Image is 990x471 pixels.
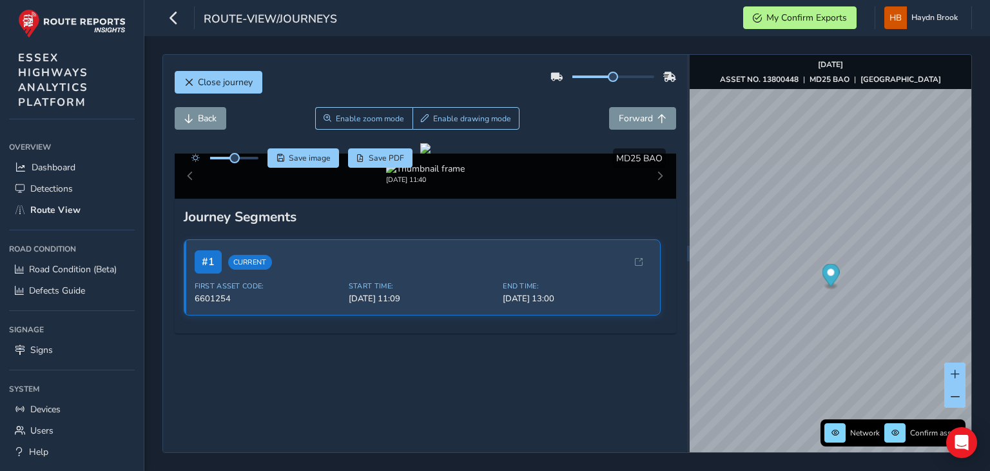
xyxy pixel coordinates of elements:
[720,74,941,85] div: | |
[30,183,73,195] span: Detections
[946,427,977,458] div: Open Intercom Messenger
[228,255,272,270] span: Current
[9,420,135,441] a: Users
[175,71,262,94] button: Close journey
[884,6,907,29] img: diamond-layout
[9,280,135,301] a: Defects Guide
[195,250,222,274] span: # 1
[503,293,649,305] span: [DATE] 13:00
[412,107,520,130] button: Draw
[850,428,880,438] span: Network
[29,263,117,276] span: Road Condition (Beta)
[822,264,840,290] div: Map marker
[204,11,337,29] span: route-view/journeys
[349,281,495,291] span: Start Time:
[743,6,857,29] button: My Confirm Exports
[720,74,799,85] strong: ASSET NO. 13800448
[609,107,676,130] button: Forward
[910,428,962,438] span: Confirm assets
[9,320,135,339] div: Signage
[386,163,465,175] img: Thumbnail frame
[198,112,217,125] span: Back
[9,199,135,221] a: Route View
[9,399,135,420] a: Devices
[9,239,135,259] div: Road Condition
[766,12,847,24] span: My Confirm Exports
[616,152,663,165] span: MD25 BAO
[369,153,404,163] span: Save PDF
[195,281,341,291] span: First Asset Code:
[860,74,941,85] strong: [GEOGRAPHIC_DATA]
[386,175,465,185] div: [DATE] 11:40
[289,153,331,163] span: Save image
[9,441,135,463] a: Help
[884,6,962,29] button: Haydn Brook
[9,259,135,280] a: Road Condition (Beta)
[30,403,61,416] span: Devices
[336,114,404,124] span: Enable zoom mode
[9,137,135,157] div: Overview
[30,425,53,437] span: Users
[433,114,511,124] span: Enable drawing mode
[32,161,75,174] span: Dashboard
[29,285,85,297] span: Defects Guide
[818,59,843,70] strong: [DATE]
[810,74,849,85] strong: MD25 BAO
[911,6,958,29] span: Haydn Brook
[9,339,135,361] a: Signs
[30,204,81,216] span: Route View
[18,9,126,38] img: rr logo
[184,208,667,226] div: Journey Segments
[18,50,88,110] span: ESSEX HIGHWAYS ANALYTICS PLATFORM
[29,446,48,458] span: Help
[9,178,135,199] a: Detections
[619,112,653,125] span: Forward
[9,157,135,178] a: Dashboard
[315,107,412,130] button: Zoom
[348,148,413,168] button: PDF
[267,148,339,168] button: Save
[195,293,341,305] span: 6601254
[349,293,495,305] span: [DATE] 11:09
[503,281,649,291] span: End Time:
[9,379,135,399] div: System
[198,76,253,88] span: Close journey
[30,344,53,356] span: Signs
[175,107,226,130] button: Back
